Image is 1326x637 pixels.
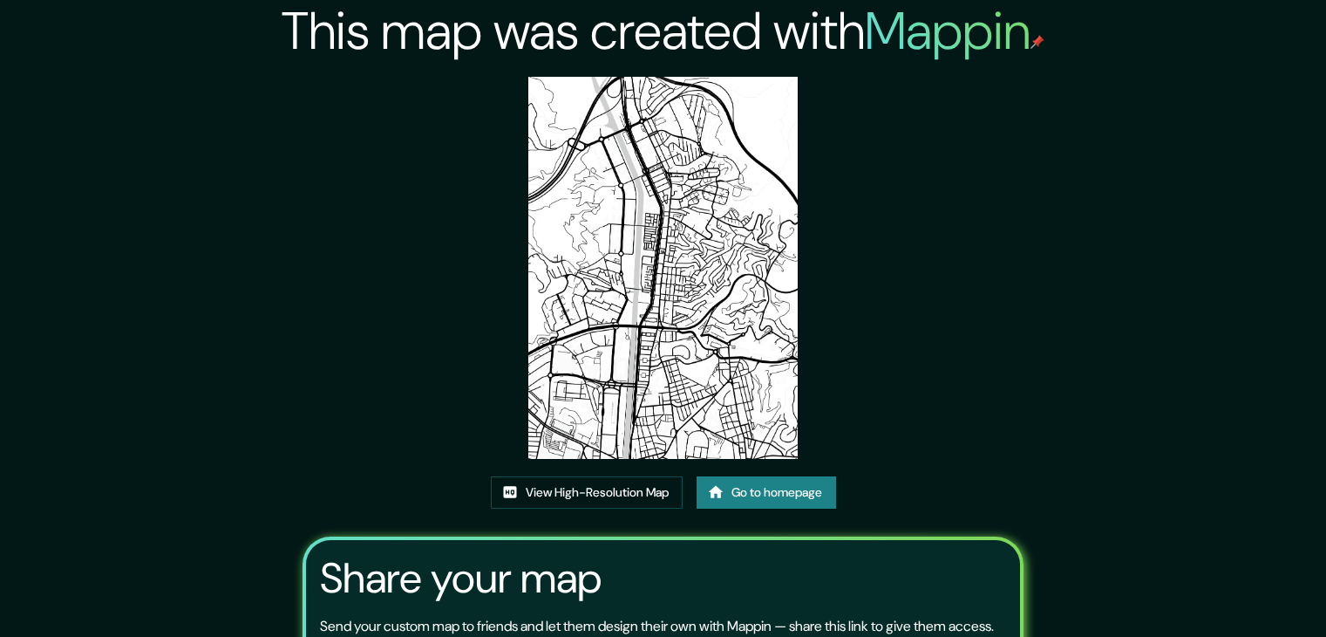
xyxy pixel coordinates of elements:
[320,616,994,637] p: Send your custom map to friends and let them design their own with Mappin — share this link to gi...
[491,476,683,509] a: View High-Resolution Map
[1030,35,1044,49] img: mappin-pin
[528,77,799,459] img: created-map
[697,476,836,509] a: Go to homepage
[1171,569,1307,618] iframe: Help widget launcher
[320,554,602,603] h3: Share your map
